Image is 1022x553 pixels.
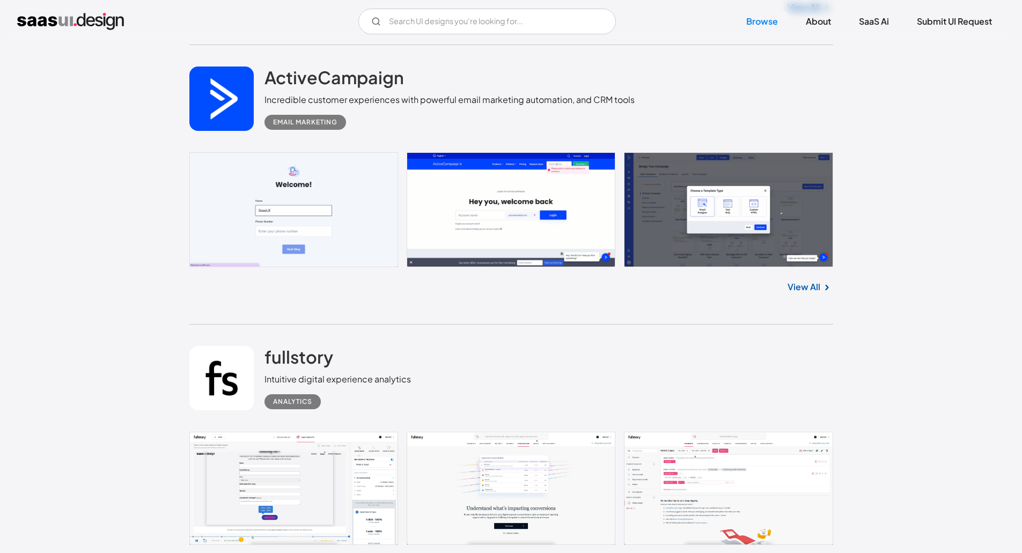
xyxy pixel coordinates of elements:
input: Search UI designs you're looking for... [358,9,616,34]
a: home [17,13,124,30]
a: fullstory [264,346,333,373]
div: Email Marketing [273,116,337,129]
a: SaaS Ai [846,10,902,33]
h2: ActiveCampaign [264,67,404,88]
a: Browse [733,10,791,33]
div: Analytics [273,395,312,408]
div: Intuitive digital experience analytics [264,373,411,386]
a: About [793,10,844,33]
a: View All [788,281,820,293]
form: Email Form [358,9,616,34]
div: Incredible customer experiences with powerful email marketing automation, and CRM tools [264,93,635,106]
a: ActiveCampaign [264,67,404,93]
a: Submit UI Request [904,10,1005,33]
h2: fullstory [264,346,333,367]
